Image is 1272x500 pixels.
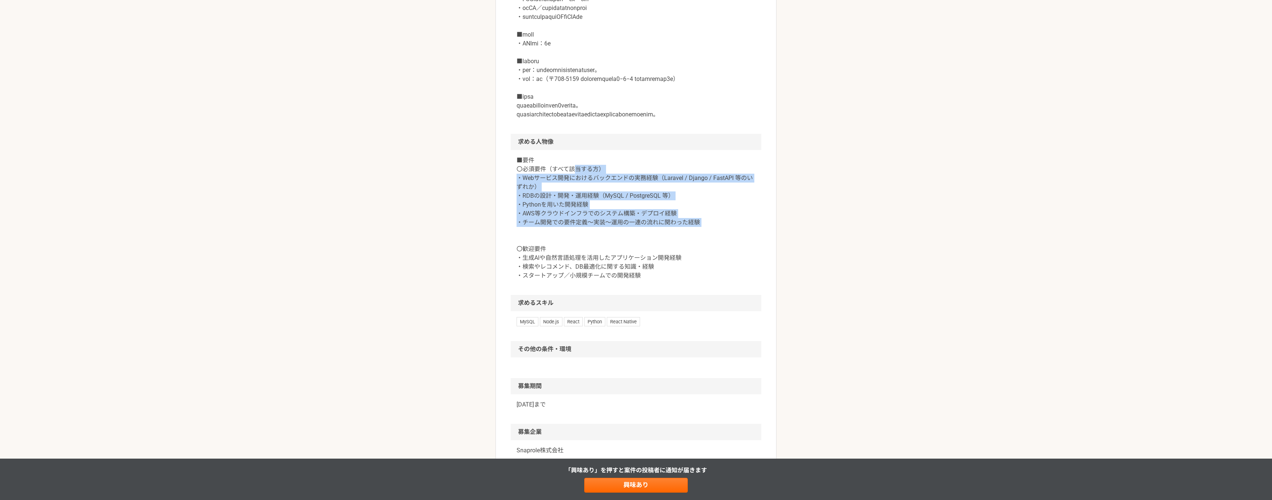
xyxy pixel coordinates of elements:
[564,317,583,326] span: React
[511,378,761,394] h2: 募集期間
[540,317,562,326] span: Node.js
[517,317,538,326] span: MySQL
[511,424,761,440] h2: 募集企業
[607,317,640,326] span: React Native
[517,156,755,280] p: ■要件 〇必須要件（すべて該当する方） ・Webサービス開発におけるバックエンドの実務経験（Laravel / Django / FastAPI 等のいずれか） ・RDBの設計・開発・運用経験（...
[565,466,707,475] p: 「興味あり」を押すと 案件の投稿者に通知が届きます
[517,446,755,455] a: Snaprole株式会社
[584,478,688,493] a: 興味あり
[511,341,761,357] h2: その他の条件・環境
[511,295,761,311] h2: 求めるスキル
[511,134,761,150] h2: 求める人物像
[517,400,755,409] p: [DATE]まで
[584,317,605,326] span: Python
